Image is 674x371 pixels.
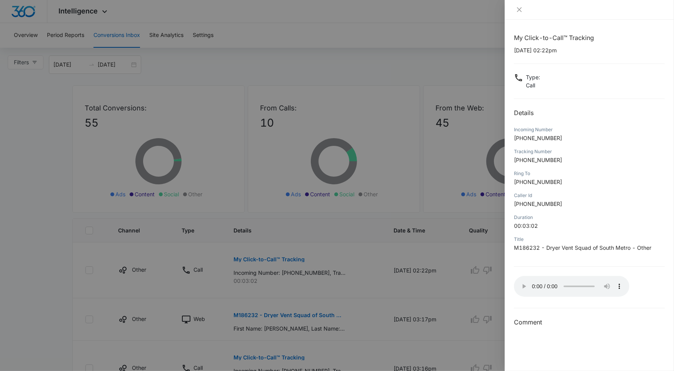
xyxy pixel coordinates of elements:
h1: My Click-to-Call™ Tracking [514,33,665,42]
button: Close [514,6,525,13]
span: [PHONE_NUMBER] [514,135,562,141]
audio: Your browser does not support the audio tag. [514,276,629,297]
span: [PHONE_NUMBER] [514,201,562,207]
span: [PHONE_NUMBER] [514,157,562,163]
span: close [516,7,522,13]
p: Type : [526,73,540,81]
span: M186232 - Dryer Vent Squad of South Metro - Other [514,244,651,251]
p: [DATE] 02:22pm [514,46,665,54]
div: Caller Id [514,192,665,199]
div: Ring To [514,170,665,177]
span: 00:03:02 [514,222,538,229]
span: [PHONE_NUMBER] [514,179,562,185]
p: Call [526,81,540,89]
h3: Comment [514,318,665,327]
div: Tracking Number [514,148,665,155]
div: Title [514,236,665,243]
div: Duration [514,214,665,221]
h2: Details [514,108,665,117]
div: Incoming Number [514,126,665,133]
